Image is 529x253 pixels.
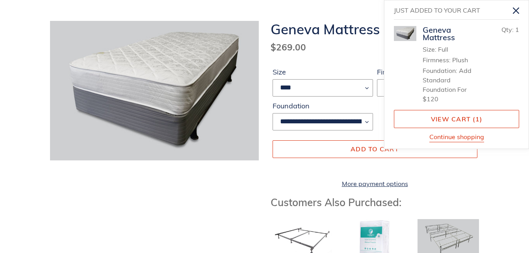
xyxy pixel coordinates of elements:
[377,67,477,77] label: Firmness
[394,110,519,128] a: View cart (1 item)
[423,26,484,41] div: Geneva Mattress
[423,66,484,104] li: Foundation: Add Standard Foundation For $120
[394,4,507,17] h2: Just added to your cart
[271,21,479,37] h1: Geneva Mattress
[273,100,373,111] label: Foundation
[507,2,525,19] button: Close
[351,145,399,153] span: Add to cart
[273,140,477,158] button: Add to cart
[273,179,477,188] a: More payment options
[501,26,514,33] span: Qty:
[515,26,519,33] span: 1
[429,132,484,142] button: Continue shopping
[273,67,373,77] label: Size
[423,55,484,65] li: Firmness: Plush
[271,41,306,53] span: $269.00
[475,115,480,123] span: 1 item
[271,196,479,208] h3: Customers Also Purchased:
[394,26,416,41] img: Geneva-Mattress-and-Foundation
[423,43,484,104] ul: Product details
[423,45,484,54] li: Size: Full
